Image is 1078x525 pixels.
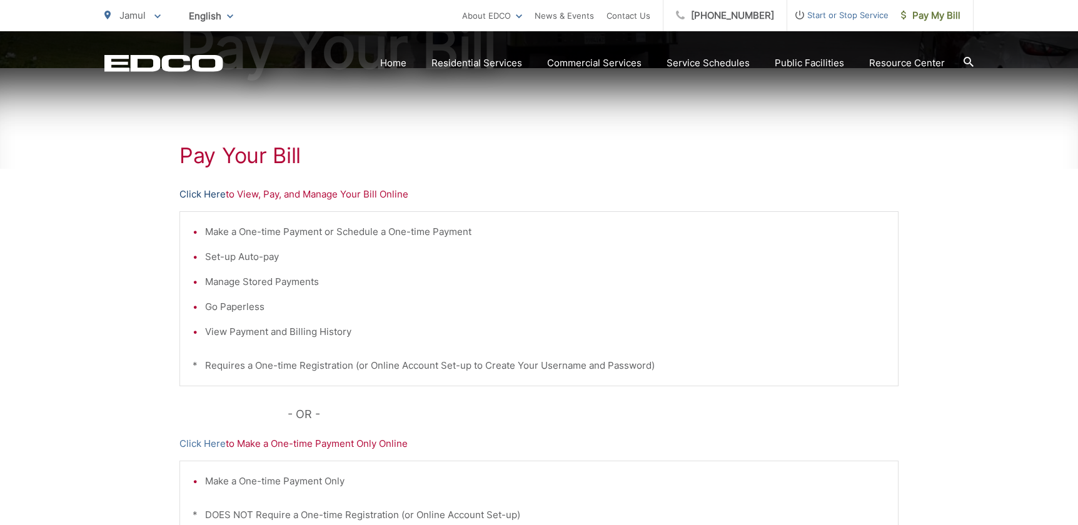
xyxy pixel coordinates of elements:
li: Make a One-time Payment Only [205,474,885,489]
a: Click Here [179,436,226,451]
li: View Payment and Billing History [205,324,885,339]
li: Go Paperless [205,299,885,314]
a: About EDCO [462,8,522,23]
a: Commercial Services [547,56,642,71]
span: Jamul [119,9,146,21]
p: * DOES NOT Require a One-time Registration (or Online Account Set-up) [193,507,885,522]
a: EDCD logo. Return to the homepage. [104,54,223,72]
p: to View, Pay, and Manage Your Bill Online [179,187,899,202]
a: Residential Services [431,56,522,71]
a: Contact Us [607,8,650,23]
a: Click Here [179,187,226,202]
p: * Requires a One-time Registration (or Online Account Set-up to Create Your Username and Password) [193,358,885,373]
h1: Pay Your Bill [179,143,899,168]
a: Public Facilities [775,56,844,71]
p: - OR - [288,405,899,424]
span: English [179,5,243,27]
a: Service Schedules [667,56,750,71]
li: Make a One-time Payment or Schedule a One-time Payment [205,224,885,239]
span: Pay My Bill [901,8,960,23]
a: Resource Center [869,56,945,71]
li: Set-up Auto-pay [205,249,885,264]
a: Home [380,56,406,71]
li: Manage Stored Payments [205,274,885,289]
a: News & Events [535,8,594,23]
p: to Make a One-time Payment Only Online [179,436,899,451]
